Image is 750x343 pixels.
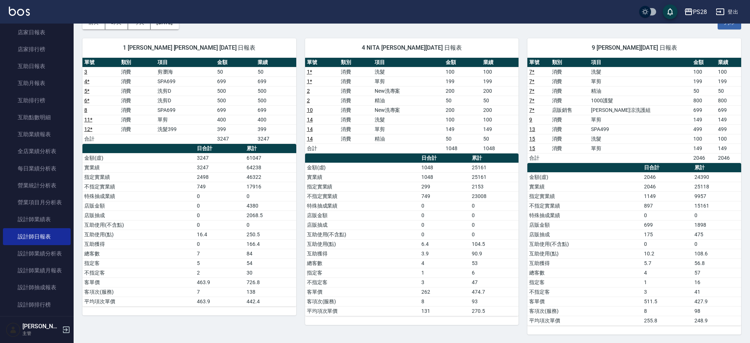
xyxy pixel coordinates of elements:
[307,117,313,123] a: 14
[589,96,691,105] td: 1000護髮
[245,211,296,220] td: 2068.5
[444,96,481,105] td: 50
[245,258,296,268] td: 54
[716,134,741,144] td: 100
[339,115,373,124] td: 消費
[693,191,741,201] td: 9957
[215,86,256,96] td: 500
[527,163,741,326] table: a dense table
[470,182,519,191] td: 2153
[589,115,691,124] td: 單剪
[681,4,710,20] button: PS28
[156,86,215,96] td: 洗剪D
[550,77,589,86] td: 消費
[156,67,215,77] td: 剪瀏海
[84,107,87,113] a: 8
[527,201,642,211] td: 不指定實業績
[693,239,741,249] td: 0
[481,58,519,67] th: 業績
[119,77,156,86] td: 消費
[82,153,195,163] td: 金額(虛)
[339,77,373,86] td: 消費
[420,287,470,297] td: 262
[527,277,642,287] td: 指定客
[550,124,589,134] td: 消費
[642,220,693,230] td: 699
[529,145,535,151] a: 15
[256,105,296,115] td: 699
[305,287,420,297] td: 客單價
[305,163,420,172] td: 金額(虛)
[3,75,71,92] a: 互助月報表
[305,182,420,191] td: 指定實業績
[716,105,741,115] td: 699
[693,201,741,211] td: 15161
[82,58,119,67] th: 單號
[195,201,245,211] td: 0
[716,144,741,153] td: 149
[527,211,642,220] td: 特殊抽成業績
[716,77,741,86] td: 199
[156,115,215,124] td: 單剪
[215,115,256,124] td: 400
[527,58,550,67] th: 單號
[3,143,71,160] a: 全店業績分析表
[420,172,470,182] td: 1048
[82,258,195,268] td: 指定客
[481,124,519,134] td: 149
[691,153,717,163] td: 2046
[527,58,741,163] table: a dense table
[245,191,296,201] td: 0
[444,144,481,153] td: 1048
[470,201,519,211] td: 0
[663,4,678,19] button: save
[245,249,296,258] td: 84
[82,268,195,277] td: 不指定客
[716,124,741,134] td: 499
[245,268,296,277] td: 30
[444,115,481,124] td: 100
[481,144,519,153] td: 1048
[195,172,245,182] td: 2498
[307,88,310,94] a: 2
[156,124,215,134] td: 洗髮399
[82,134,119,144] td: 合計
[420,182,470,191] td: 299
[245,287,296,297] td: 138
[307,98,310,103] a: 2
[195,163,245,172] td: 3247
[550,134,589,144] td: 消費
[470,287,519,297] td: 474.7
[305,58,519,153] table: a dense table
[716,67,741,77] td: 100
[245,182,296,191] td: 17916
[195,153,245,163] td: 3247
[527,153,550,163] td: 合計
[481,96,519,105] td: 50
[195,277,245,287] td: 463.9
[527,230,642,239] td: 店販抽成
[691,77,717,86] td: 199
[693,211,741,220] td: 0
[527,182,642,191] td: 實業績
[420,239,470,249] td: 6.4
[307,126,313,132] a: 14
[245,277,296,287] td: 726.8
[550,144,589,153] td: 消費
[470,277,519,287] td: 47
[589,105,691,115] td: [PERSON_NAME]涼洗護組
[3,194,71,211] a: 營業項目月分析表
[470,191,519,201] td: 23008
[420,163,470,172] td: 1048
[444,105,481,115] td: 200
[3,313,71,330] a: 商品銷售排行榜
[3,228,71,245] a: 設計師日報表
[527,268,642,277] td: 總客數
[481,77,519,86] td: 199
[256,77,296,86] td: 699
[470,230,519,239] td: 0
[481,67,519,77] td: 100
[215,105,256,115] td: 699
[3,24,71,41] a: 店家日報表
[691,58,717,67] th: 金額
